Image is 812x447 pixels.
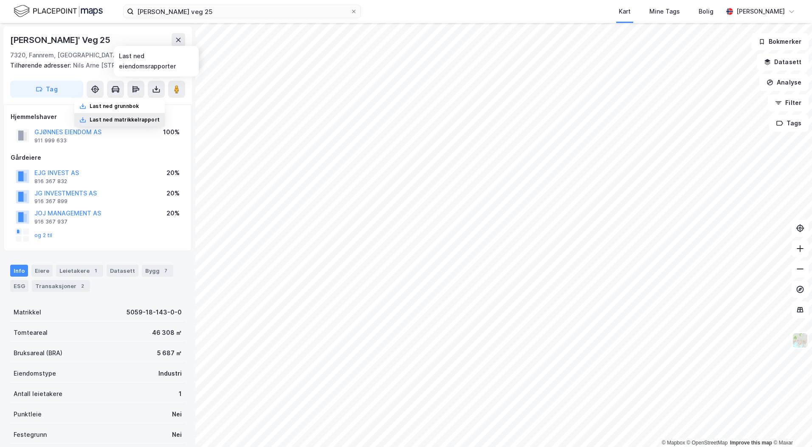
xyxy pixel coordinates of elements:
div: Tomteareal [14,328,48,338]
div: Bolig [699,6,713,17]
div: Bruksareal (BRA) [14,348,62,358]
div: Nei [172,409,182,419]
div: 5 687 ㎡ [157,348,182,358]
button: Tag [10,81,83,98]
button: Filter [768,94,809,111]
button: Tags [769,115,809,132]
div: Antall leietakere [14,389,62,399]
a: Improve this map [730,440,772,446]
div: Last ned grunnbok [90,103,139,110]
div: Bygg [142,265,173,277]
div: Nils Arne [STREET_ADDRESS] [10,60,178,71]
div: 100% [163,127,180,137]
div: Last ned matrikkelrapport [90,116,160,123]
div: 816 367 832 [34,178,67,185]
div: Transaksjoner [32,280,90,292]
div: Nei [172,430,182,440]
div: [PERSON_NAME] [736,6,785,17]
a: OpenStreetMap [687,440,728,446]
div: 7 [161,266,170,275]
div: [PERSON_NAME]' Veg 25 [10,33,112,47]
div: Datasett [107,265,138,277]
div: 916 367 937 [34,218,68,225]
button: Bokmerker [751,33,809,50]
div: Mine Tags [649,6,680,17]
div: 911 999 633 [34,137,67,144]
div: Eiere [31,265,53,277]
div: ESG [10,280,28,292]
div: 916 367 899 [34,198,68,205]
div: 20% [166,188,180,198]
a: Mapbox [662,440,685,446]
div: 7320, Fannrem, [GEOGRAPHIC_DATA] [10,50,119,60]
div: Gårdeiere [11,153,185,163]
div: Festegrunn [14,430,47,440]
div: Hjemmelshaver [11,112,185,122]
iframe: Chat Widget [770,406,812,447]
div: Leietakere [56,265,103,277]
div: 1 [179,389,182,399]
img: Z [792,332,808,348]
div: Kontrollprogram for chat [770,406,812,447]
div: 2 [78,282,87,290]
div: 5059-18-143-0-0 [127,307,182,317]
div: 46 308 ㎡ [152,328,182,338]
span: Tilhørende adresser: [10,62,73,69]
button: Analyse [759,74,809,91]
div: Info [10,265,28,277]
div: Orkland, 18/143 [138,50,185,60]
div: Industri [158,368,182,379]
div: 1 [91,266,100,275]
div: 20% [166,208,180,218]
div: Matrikkel [14,307,41,317]
img: logo.f888ab2527a4732fd821a326f86c7f29.svg [14,4,103,19]
div: Punktleie [14,409,42,419]
input: Søk på adresse, matrikkel, gårdeiere, leietakere eller personer [134,5,350,18]
button: Datasett [757,54,809,71]
div: 20% [166,168,180,178]
div: Eiendomstype [14,368,56,379]
div: Kart [619,6,631,17]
